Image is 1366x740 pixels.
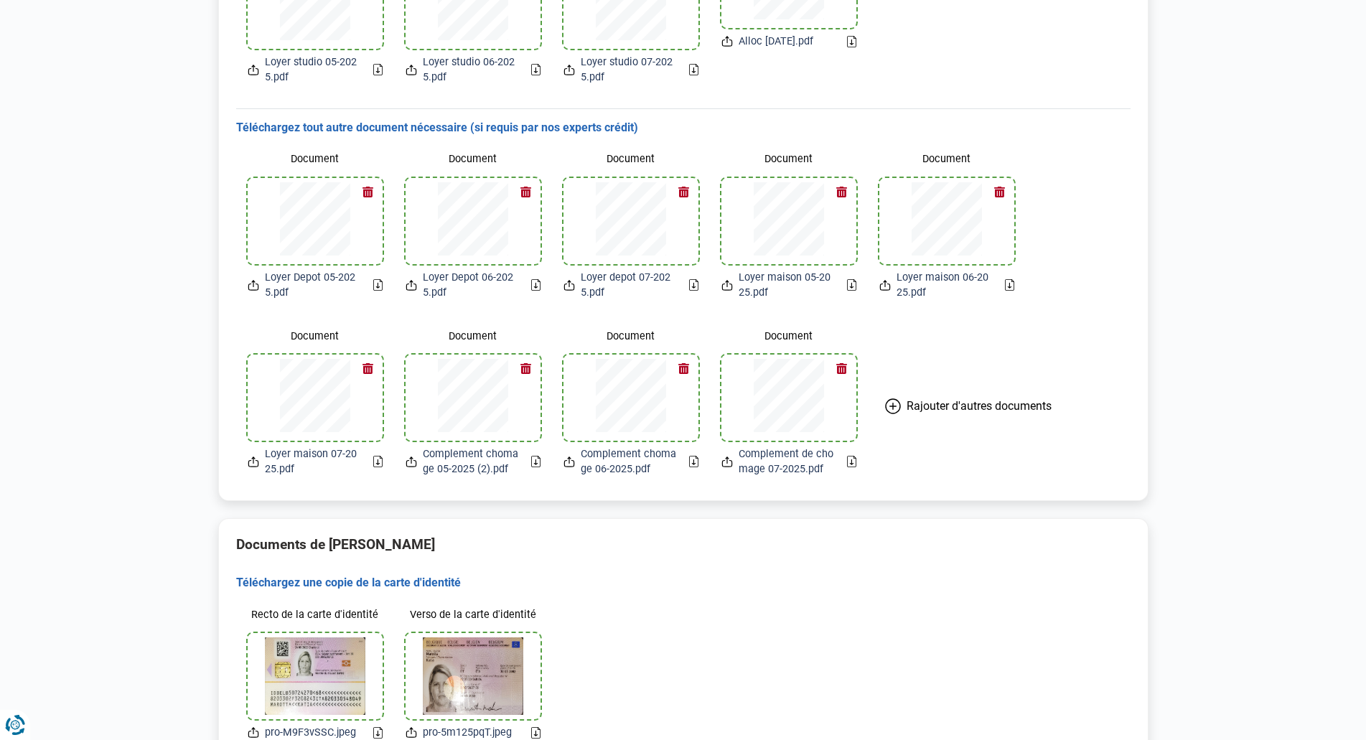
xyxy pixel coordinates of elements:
[236,576,1131,591] h3: Téléchargez une copie de la carte d'identité
[739,446,836,477] span: Complement de chomage 07-2025.pdf
[248,324,383,349] label: Document
[847,36,856,47] a: Download
[423,637,523,715] img: idCardCoApplicant2File
[721,147,856,172] label: Document
[265,55,362,85] span: Loyer studio 05-2025.pdf
[236,121,1131,136] h3: Téléchargez tout autre document nécessaire (si requis par nos experts crédit)
[531,64,541,75] a: Download
[1005,279,1014,291] a: Download
[897,270,993,301] span: Loyer maison 06-2025.pdf
[265,446,362,477] span: Loyer maison 07-2025.pdf
[847,456,856,467] a: Download
[248,602,383,627] label: Recto de la carte d'identité
[373,279,383,291] a: Download
[868,324,1069,489] button: Rajouter d'autres documents
[406,147,541,172] label: Document
[265,270,362,301] span: Loyer Depot 05-2025.pdf
[907,399,1052,413] span: Rajouter d'autres documents
[531,727,541,739] a: Download
[423,270,520,301] span: Loyer Depot 06-2025.pdf
[236,536,1131,553] h2: Documents de [PERSON_NAME]
[248,147,383,172] label: Document
[689,64,698,75] a: Download
[373,64,383,75] a: Download
[581,446,678,477] span: Complement chomage 06-2025.pdf
[531,456,541,467] a: Download
[739,270,836,301] span: Loyer maison 05-2025.pdf
[721,324,856,349] label: Document
[406,602,541,627] label: Verso de la carte d'identité
[581,270,678,301] span: Loyer depot 07-2025.pdf
[265,637,365,715] img: idCardCoApplicant1File
[373,456,383,467] a: Download
[531,279,541,291] a: Download
[406,324,541,349] label: Document
[739,34,813,50] span: Alloc [DATE].pdf
[423,446,520,477] span: Complement chomage 05-2025 (2).pdf
[689,456,698,467] a: Download
[847,279,856,291] a: Download
[373,727,383,739] a: Download
[423,55,520,85] span: Loyer studio 06-2025.pdf
[563,147,698,172] label: Document
[581,55,678,85] span: Loyer studio 07-2025.pdf
[689,279,698,291] a: Download
[879,147,1014,172] label: Document
[563,324,698,349] label: Document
